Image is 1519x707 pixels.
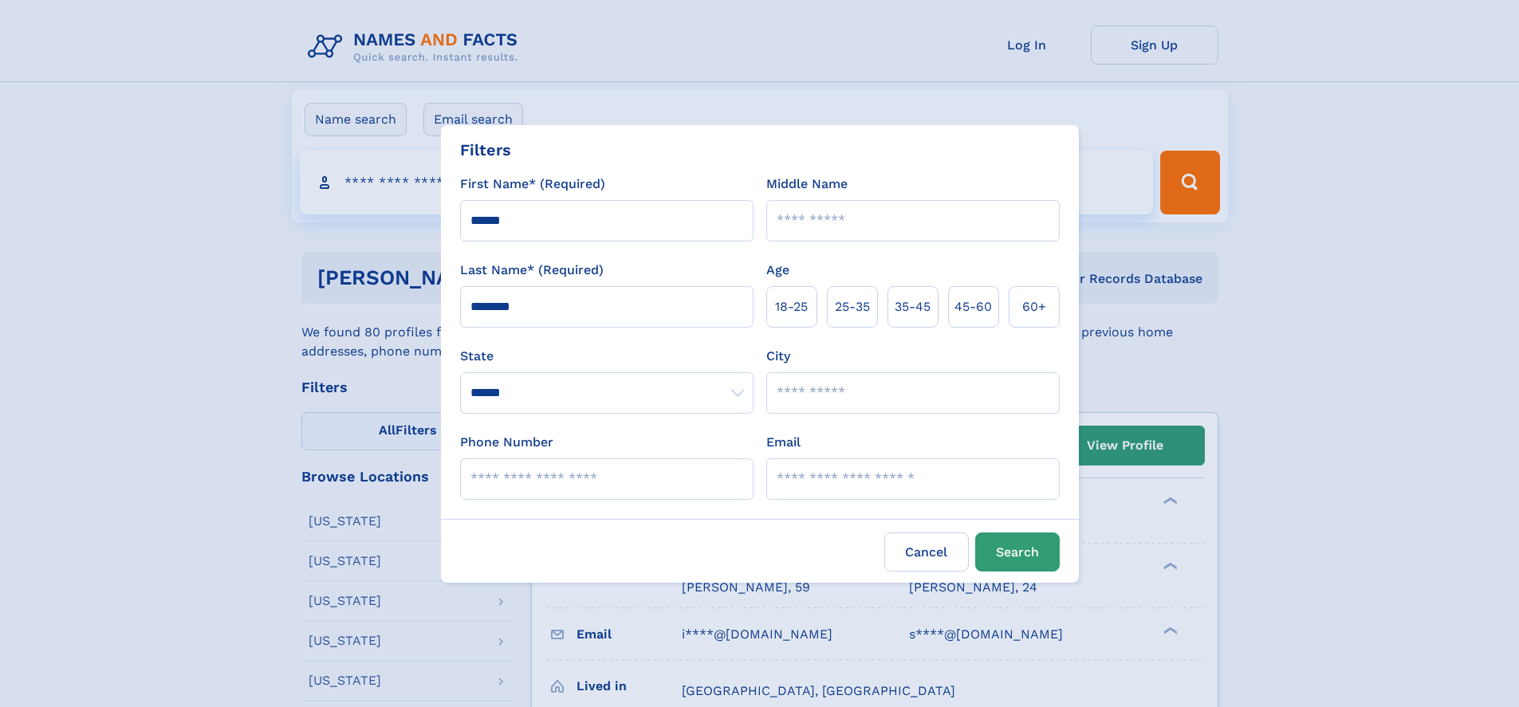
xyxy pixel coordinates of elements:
[1022,297,1046,316] span: 60+
[884,532,969,571] label: Cancel
[460,347,754,366] label: State
[766,261,789,280] label: Age
[766,347,790,366] label: City
[954,297,992,316] span: 45‑60
[460,175,605,194] label: First Name* (Required)
[460,261,604,280] label: Last Name* (Required)
[895,297,931,316] span: 35‑45
[775,297,808,316] span: 18‑25
[460,138,511,162] div: Filters
[975,532,1060,571] button: Search
[766,433,801,452] label: Email
[460,433,553,452] label: Phone Number
[766,175,848,194] label: Middle Name
[835,297,870,316] span: 25‑35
